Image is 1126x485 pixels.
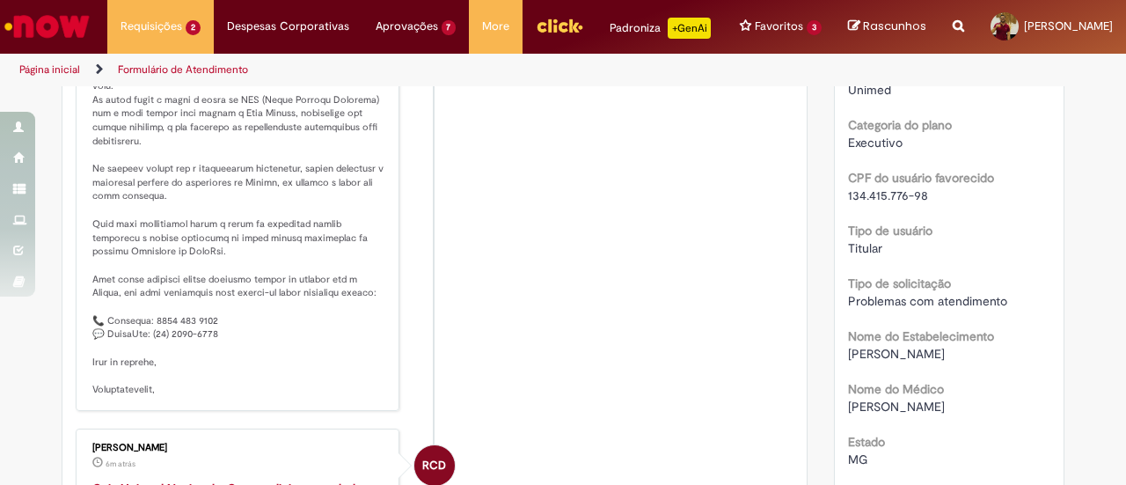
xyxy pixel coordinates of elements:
span: [PERSON_NAME] [848,399,945,415]
b: Categoria do plano [848,117,952,133]
img: click_logo_yellow_360x200.png [536,12,583,39]
b: Estado [848,434,885,450]
span: Despesas Corporativas [227,18,349,35]
p: +GenAi [668,18,711,39]
span: [PERSON_NAME] [848,346,945,362]
span: Executivo [848,135,903,151]
span: Titular [848,240,882,256]
a: Formulário de Atendimento [118,62,248,77]
span: 6m atrás [106,459,135,469]
span: Favoritos [755,18,803,35]
a: Rascunhos [848,18,926,35]
b: Nome do Estabelecimento [848,328,994,344]
span: MG [848,452,867,467]
img: ServiceNow [2,9,92,44]
div: [PERSON_NAME] [92,443,385,453]
span: Rascunhos [863,18,926,34]
a: Página inicial [19,62,80,77]
b: Tipo de usuário [848,223,932,239]
span: 2 [186,20,201,35]
span: More [482,18,509,35]
span: Problemas com atendimento [848,293,1007,309]
span: Aprovações [376,18,438,35]
b: Nome do Médico [848,381,944,397]
span: Unimed [848,82,891,98]
span: Requisições [121,18,182,35]
span: [PERSON_NAME] [1024,18,1113,33]
span: 7 [442,20,457,35]
ul: Trilhas de página [13,54,737,86]
span: 3 [807,20,822,35]
div: Padroniza [610,18,711,39]
b: CPF do usuário favorecido [848,170,994,186]
time: 30/09/2025 15:38:19 [106,459,135,469]
span: 134.415.776-98 [848,187,928,203]
b: Tipo de solicitação [848,276,951,291]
